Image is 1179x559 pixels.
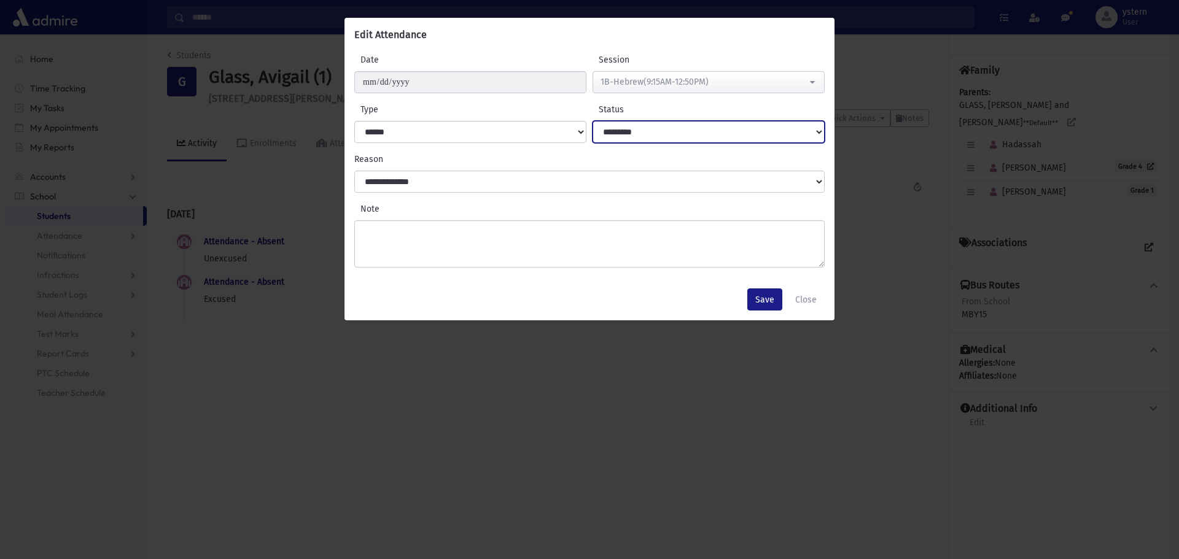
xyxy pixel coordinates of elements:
[787,288,825,310] button: Close
[747,288,782,310] button: Save
[601,75,807,88] div: 1B-Hebrew(9:15AM-12:50PM)
[354,53,470,66] label: Date
[593,103,709,116] label: Status
[593,53,709,66] label: Session
[351,153,828,166] label: Reason
[354,28,427,42] h6: Edit Attendance
[354,202,825,215] label: Note
[354,103,470,116] label: Type
[593,71,825,93] button: 1B-Hebrew(9:15AM-12:50PM)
